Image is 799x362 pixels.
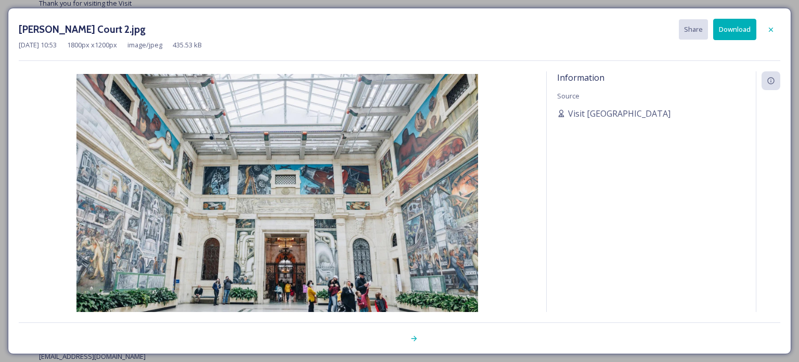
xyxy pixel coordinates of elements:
button: Share [679,19,708,40]
span: image/jpeg [127,40,162,50]
h3: [PERSON_NAME] Court 2.jpg [19,22,146,37]
span: 1800 px x 1200 px [67,40,117,50]
span: Information [557,72,604,83]
span: Visit [GEOGRAPHIC_DATA] [568,107,671,120]
span: Source [557,91,579,101]
span: [DATE] 10:53 [19,40,57,50]
button: Download [713,19,756,40]
img: Rivera%20Court%202.jpg [19,74,536,342]
span: 435.53 kB [173,40,202,50]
